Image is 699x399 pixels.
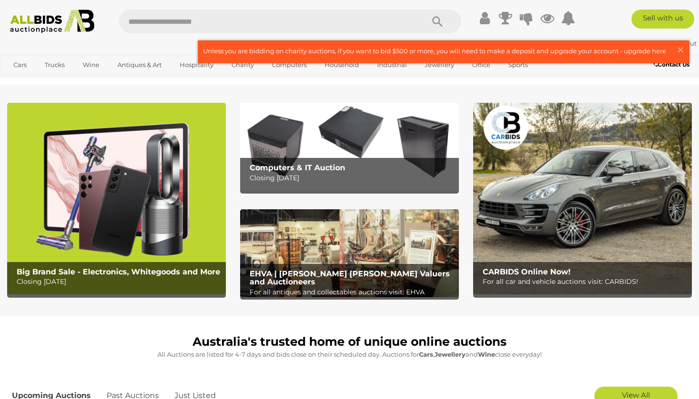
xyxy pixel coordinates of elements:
[631,10,694,29] a: Sell with us
[653,61,689,68] b: Contact Us
[7,103,226,294] a: Big Brand Sale - Electronics, Whitegoods and More Big Brand Sale - Electronics, Whitegoods and Mo...
[225,57,260,73] a: Charity
[319,57,365,73] a: Household
[12,335,687,349] h1: Australia's trusted home of unique online auctions
[371,57,413,73] a: Industrial
[473,103,692,294] img: CARBIDS Online Now!
[418,57,460,73] a: Jewellery
[676,40,685,59] span: ×
[17,276,222,288] p: Closing [DATE]
[77,57,106,73] a: Wine
[669,39,697,47] a: Sign Out
[502,57,534,73] a: Sports
[483,276,688,288] p: For all car and vehicle auctions visit: CARBIDS!
[250,269,450,287] b: EHVA | [PERSON_NAME] [PERSON_NAME] Valuers and Auctioneers
[17,267,220,276] b: Big Brand Sale - Electronics, Whitegoods and More
[666,39,668,47] span: |
[414,10,461,33] button: Search
[466,57,496,73] a: Office
[240,103,459,190] img: Computers & IT Auction
[7,73,87,88] a: [GEOGRAPHIC_DATA]
[174,57,220,73] a: Hospitality
[12,349,687,360] p: All Auctions are listed for 4-7 days and bids close on their scheduled day. Auctions for , and cl...
[7,103,226,294] img: Big Brand Sale - Electronics, Whitegoods and More
[473,103,692,294] a: CARBIDS Online Now! CARBIDS Online Now! For all car and vehicle auctions visit: CARBIDS!
[483,267,571,276] b: CARBIDS Online Now!
[39,57,71,73] a: Trucks
[653,59,692,70] a: Contact Us
[250,172,455,184] p: Closing [DATE]
[7,57,33,73] a: Cars
[5,10,99,33] img: Allbids.com.au
[240,103,459,190] a: Computers & IT Auction Computers & IT Auction Closing [DATE]
[250,163,345,172] b: Computers & IT Auction
[240,209,459,297] img: EHVA | Evans Hastings Valuers and Auctioneers
[240,209,459,297] a: EHVA | Evans Hastings Valuers and Auctioneers EHVA | [PERSON_NAME] [PERSON_NAME] Valuers and Auct...
[631,39,664,47] strong: cmason.
[419,350,433,358] strong: Cars
[631,39,666,47] a: cmason.
[250,286,455,298] p: For all antiques and collectables auctions visit: EHVA
[478,350,495,358] strong: Wine
[266,57,313,73] a: Computers
[111,57,168,73] a: Antiques & Art
[435,350,466,358] strong: Jewellery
